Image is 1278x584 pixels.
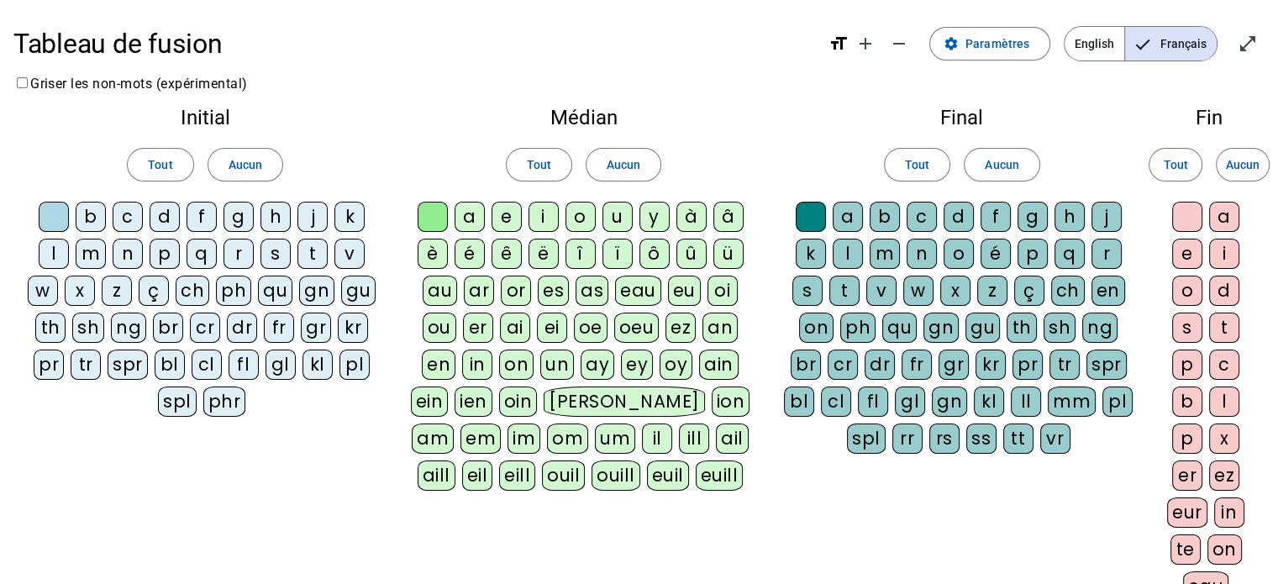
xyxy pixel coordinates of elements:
[929,27,1050,61] button: Paramètres
[299,276,334,306] div: gn
[1238,34,1258,54] mat-icon: open_in_full
[17,77,28,88] input: Griser les non-mots (expérimental)
[102,276,132,306] div: z
[642,424,672,454] div: il
[418,239,448,269] div: è
[884,148,950,182] button: Tout
[981,239,1011,269] div: é
[1065,27,1124,61] span: English
[208,148,283,182] button: Aucun
[1209,313,1239,343] div: t
[1003,424,1033,454] div: tt
[713,202,744,232] div: â
[799,313,834,343] div: on
[499,387,538,417] div: oin
[696,460,743,491] div: euill
[542,460,585,491] div: ouil
[1209,424,1239,454] div: x
[176,276,209,306] div: ch
[791,350,821,380] div: br
[602,239,633,269] div: ï
[565,239,596,269] div: î
[614,313,660,343] div: oeu
[1209,276,1239,306] div: d
[907,239,937,269] div: n
[127,148,193,182] button: Tout
[108,350,148,380] div: spr
[341,276,376,306] div: gu
[462,460,493,491] div: eil
[464,276,494,306] div: ar
[500,313,530,343] div: ai
[581,350,614,380] div: ay
[1167,497,1207,528] div: eur
[1102,387,1133,417] div: pl
[716,424,749,454] div: ail
[148,155,172,175] span: Tout
[574,313,607,343] div: oe
[76,239,106,269] div: m
[1125,27,1217,61] span: Français
[460,424,501,454] div: em
[660,350,692,380] div: oy
[76,202,106,232] div: b
[492,202,522,232] div: e
[540,350,574,380] div: un
[1214,497,1244,528] div: in
[676,202,707,232] div: à
[1091,202,1122,232] div: j
[870,202,900,232] div: b
[187,202,217,232] div: f
[1226,155,1260,175] span: Aucun
[537,313,567,343] div: ei
[1207,534,1242,565] div: on
[339,350,370,380] div: pl
[334,202,365,232] div: k
[260,239,291,269] div: s
[455,202,485,232] div: a
[1018,239,1048,269] div: p
[1170,534,1201,565] div: te
[192,350,222,380] div: cl
[847,424,886,454] div: spl
[508,424,540,454] div: im
[203,387,246,417] div: phr
[940,276,970,306] div: x
[1209,460,1239,491] div: ez
[865,350,895,380] div: dr
[1172,276,1202,306] div: o
[829,276,860,306] div: t
[418,460,455,491] div: aill
[932,387,967,417] div: gn
[621,350,653,380] div: ey
[1011,387,1041,417] div: ll
[538,276,569,306] div: es
[258,276,292,306] div: qu
[71,350,101,380] div: tr
[676,239,707,269] div: û
[981,202,1011,232] div: f
[907,202,937,232] div: c
[647,460,689,491] div: euil
[547,424,588,454] div: om
[153,313,183,343] div: br
[1091,276,1125,306] div: en
[423,276,457,306] div: au
[229,155,262,175] span: Aucun
[870,239,900,269] div: m
[72,313,104,343] div: sh
[1064,26,1218,61] mat-button-toggle-group: Language selection
[607,155,640,175] span: Aucun
[527,155,551,175] span: Tout
[902,350,932,380] div: fr
[264,313,294,343] div: fr
[1044,313,1076,343] div: sh
[529,239,559,269] div: ë
[1231,27,1265,61] button: Entrer en plein écran
[1209,387,1239,417] div: l
[410,108,756,128] h2: Médian
[155,350,185,380] div: bl
[499,350,534,380] div: on
[463,313,493,343] div: er
[615,276,661,306] div: eau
